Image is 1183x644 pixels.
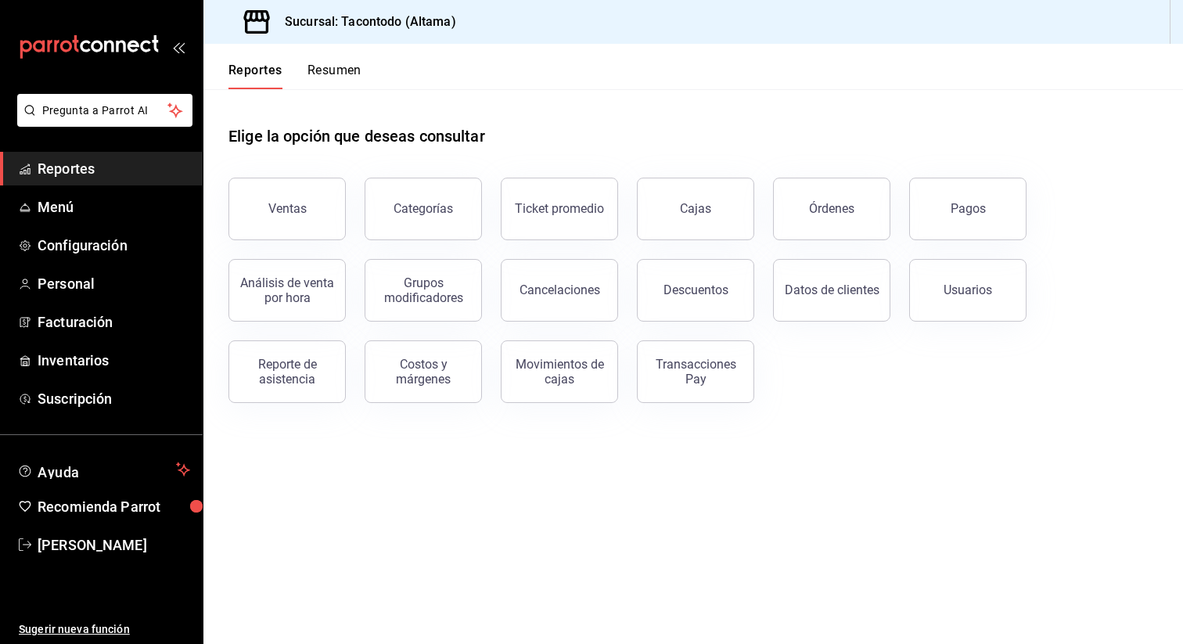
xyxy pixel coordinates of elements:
[38,460,170,479] span: Ayuda
[228,124,485,148] h1: Elige la opción que deseas consultar
[17,94,192,127] button: Pregunta a Parrot AI
[375,275,472,305] div: Grupos modificadores
[38,273,190,294] span: Personal
[228,63,361,89] div: navigation tabs
[228,63,282,89] button: Reportes
[501,340,618,403] button: Movimientos de cajas
[42,103,168,119] span: Pregunta a Parrot AI
[38,158,190,179] span: Reportes
[680,201,711,216] div: Cajas
[909,259,1027,322] button: Usuarios
[520,282,600,297] div: Cancelaciones
[637,178,754,240] button: Cajas
[38,235,190,256] span: Configuración
[228,340,346,403] button: Reporte de asistencia
[809,201,854,216] div: Órdenes
[365,178,482,240] button: Categorías
[785,282,879,297] div: Datos de clientes
[394,201,453,216] div: Categorías
[38,388,190,409] span: Suscripción
[773,178,890,240] button: Órdenes
[239,275,336,305] div: Análisis de venta por hora
[228,178,346,240] button: Ventas
[951,201,986,216] div: Pagos
[11,113,192,130] a: Pregunta a Parrot AI
[38,311,190,333] span: Facturación
[909,178,1027,240] button: Pagos
[637,340,754,403] button: Transacciones Pay
[515,201,604,216] div: Ticket promedio
[268,201,307,216] div: Ventas
[239,357,336,387] div: Reporte de asistencia
[38,534,190,556] span: [PERSON_NAME]
[365,340,482,403] button: Costos y márgenes
[272,13,456,31] h3: Sucursal: Tacontodo (Altama)
[38,350,190,371] span: Inventarios
[663,282,728,297] div: Descuentos
[944,282,992,297] div: Usuarios
[501,178,618,240] button: Ticket promedio
[501,259,618,322] button: Cancelaciones
[647,357,744,387] div: Transacciones Pay
[38,196,190,218] span: Menú
[228,259,346,322] button: Análisis de venta por hora
[307,63,361,89] button: Resumen
[38,496,190,517] span: Recomienda Parrot
[773,259,890,322] button: Datos de clientes
[375,357,472,387] div: Costos y márgenes
[172,41,185,53] button: open_drawer_menu
[365,259,482,322] button: Grupos modificadores
[19,621,190,638] span: Sugerir nueva función
[511,357,608,387] div: Movimientos de cajas
[637,259,754,322] button: Descuentos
